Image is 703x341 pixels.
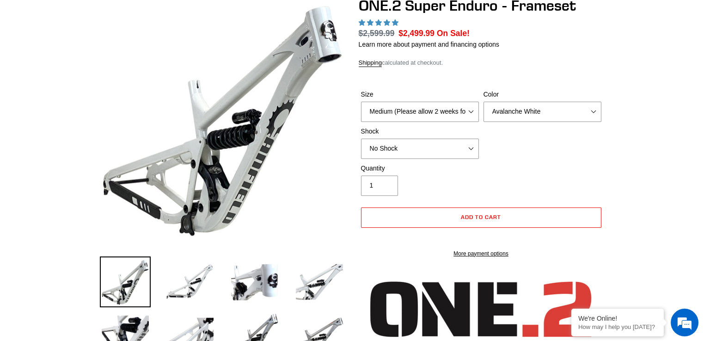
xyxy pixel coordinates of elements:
[437,27,470,39] span: On Sale!
[361,164,479,173] label: Quantity
[578,315,657,322] div: We're Online!
[359,19,400,26] span: 5.00 stars
[361,90,479,99] label: Size
[398,29,434,38] span: $2,499.99
[359,58,604,67] div: calculated at checkout.
[361,250,601,258] a: More payment options
[229,256,280,307] img: Load image into Gallery viewer, ONE.2 Super Enduro - Frameset
[165,256,215,307] img: Load image into Gallery viewer, ONE.2 Super Enduro - Frameset
[294,256,345,307] img: Load image into Gallery viewer, ONE.2 Super Enduro - Frameset
[100,256,151,307] img: Load image into Gallery viewer, ONE.2 Super Enduro - Frameset
[461,213,501,220] span: Add to cart
[578,323,657,330] p: How may I help you today?
[359,59,382,67] a: Shipping
[359,29,395,38] s: $2,599.99
[361,127,479,136] label: Shock
[359,41,499,48] a: Learn more about payment and financing options
[361,207,601,228] button: Add to cart
[483,90,601,99] label: Color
